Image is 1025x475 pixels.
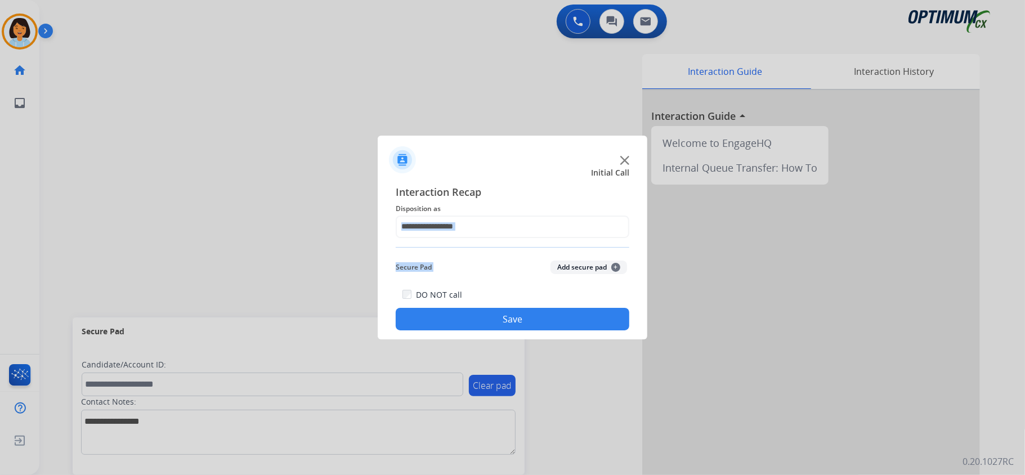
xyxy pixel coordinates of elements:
[550,261,627,274] button: Add secure pad+
[963,455,1014,468] p: 0.20.1027RC
[396,308,629,330] button: Save
[389,146,416,173] img: contactIcon
[611,263,620,272] span: +
[591,167,629,178] span: Initial Call
[396,184,629,202] span: Interaction Recap
[396,261,432,274] span: Secure Pad
[396,202,629,216] span: Disposition as
[416,289,462,301] label: DO NOT call
[396,247,629,248] img: contact-recap-line.svg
